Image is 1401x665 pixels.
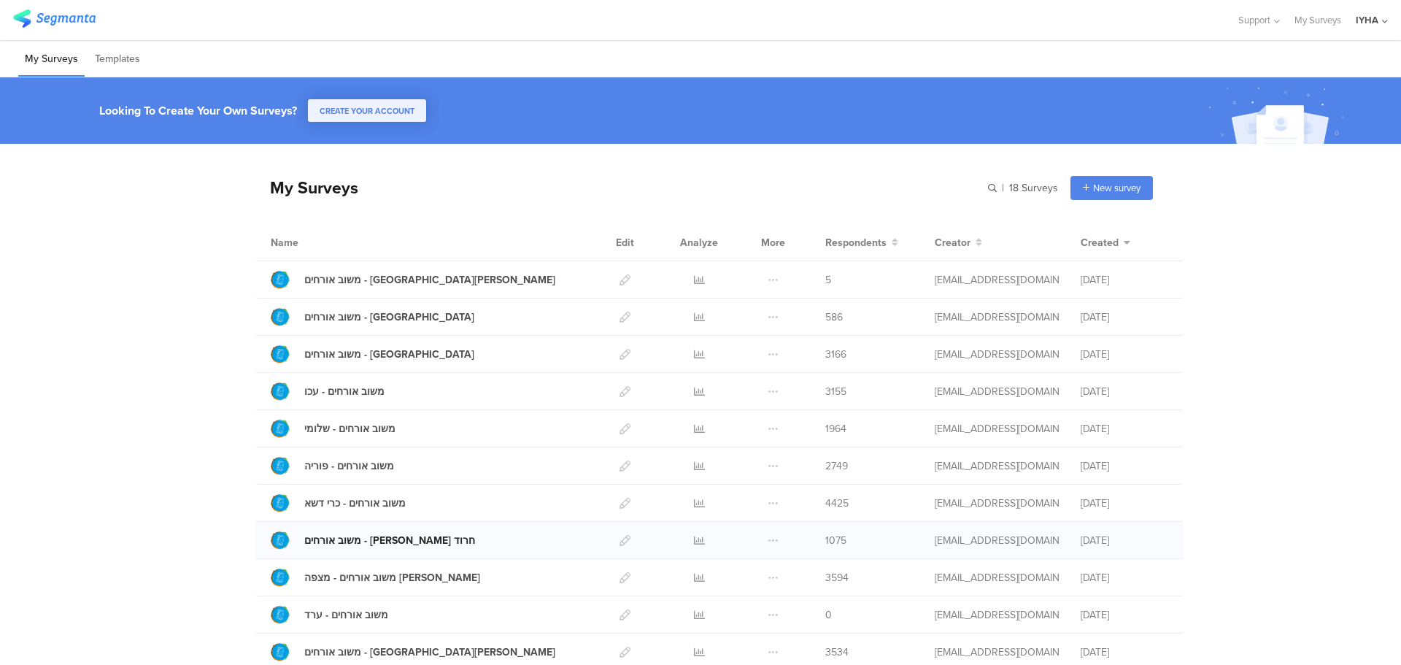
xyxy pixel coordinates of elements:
div: משוב אורחים - פתח תקווה [304,272,555,288]
li: My Surveys [18,42,85,77]
div: ofir@iyha.org.il [935,533,1059,548]
div: [DATE] [1081,384,1168,399]
span: CREATE YOUR ACCOUNT [320,105,414,117]
div: ofir@iyha.org.il [935,310,1059,325]
div: More [757,224,789,261]
a: משוב אורחים - [GEOGRAPHIC_DATA] [271,307,474,326]
div: [DATE] [1081,421,1168,437]
span: Support [1238,13,1270,27]
div: משוב אורחים - ערד [304,607,388,623]
span: 2749 [825,458,848,474]
span: 1075 [825,533,846,548]
div: ofir@iyha.org.il [935,496,1059,511]
div: IYHA [1356,13,1378,27]
div: ofir@iyha.org.il [935,458,1059,474]
div: משוב אורחים - חיפה [304,347,474,362]
div: My Surveys [255,175,358,200]
div: Analyze [677,224,721,261]
span: 5 [825,272,831,288]
div: משוב אורחים - מצפה רמון [304,570,480,585]
span: 4425 [825,496,849,511]
span: 18 Surveys [1009,180,1058,196]
div: [DATE] [1081,607,1168,623]
span: 3166 [825,347,846,362]
div: [DATE] [1081,347,1168,362]
span: 3594 [825,570,849,585]
span: 3534 [825,645,849,660]
div: משוב אורחים - פוריה [304,458,394,474]
div: Looking To Create Your Own Surveys? [99,102,297,119]
div: ofir@iyha.org.il [935,607,1059,623]
div: משוב אורחים - מעיין חרוד [304,533,475,548]
div: ofir@iyha.org.il [935,347,1059,362]
span: | [1000,180,1006,196]
a: משוב אורחים - [PERSON_NAME] חרוד [271,531,475,550]
span: 3155 [825,384,846,399]
div: משוב אורחים - שלומי [304,421,395,437]
a: משוב אורחים - כרי דשא [271,493,406,512]
span: Created [1081,235,1119,250]
a: משוב אורחים - עכו [271,382,385,401]
div: [DATE] [1081,310,1168,325]
span: Respondents [825,235,887,250]
div: [DATE] [1081,458,1168,474]
div: משוב אורחים - תל חי [304,310,474,325]
div: ofir@iyha.org.il [935,384,1059,399]
span: 0 [825,607,832,623]
a: משוב אורחים - מצפה [PERSON_NAME] [271,568,480,587]
div: Edit [609,224,641,261]
span: New survey [1093,181,1141,195]
button: Created [1081,235,1130,250]
span: 586 [825,310,843,325]
span: 1964 [825,421,846,437]
span: Creator [935,235,970,250]
a: משוב אורחים - [GEOGRAPHIC_DATA] [271,345,474,364]
div: משוב אורחים - כרי דשא [304,496,406,511]
img: create_account_image.svg [1203,82,1354,148]
button: Respondents [825,235,898,250]
img: segmanta logo [13,9,96,28]
div: ofir@iyha.org.il [935,421,1059,437]
li: Templates [88,42,147,77]
div: [DATE] [1081,533,1168,548]
div: משוב אורחים - עכו [304,384,385,399]
a: משוב אורחים - פוריה [271,456,394,475]
div: [DATE] [1081,570,1168,585]
button: Creator [935,235,982,250]
div: ofir@iyha.org.il [935,272,1059,288]
div: [DATE] [1081,496,1168,511]
div: [DATE] [1081,645,1168,660]
div: [DATE] [1081,272,1168,288]
div: Name [271,235,358,250]
a: משוב אורחים - שלומי [271,419,395,438]
a: משוב אורחים - ערד [271,605,388,624]
div: ofir@iyha.org.il [935,645,1059,660]
div: משוב אורחים - עין גדי [304,645,555,660]
div: ofir@iyha.org.il [935,570,1059,585]
button: CREATE YOUR ACCOUNT [308,99,426,122]
a: משוב אורחים - [GEOGRAPHIC_DATA][PERSON_NAME] [271,270,555,289]
a: משוב אורחים - [GEOGRAPHIC_DATA][PERSON_NAME] [271,642,555,661]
